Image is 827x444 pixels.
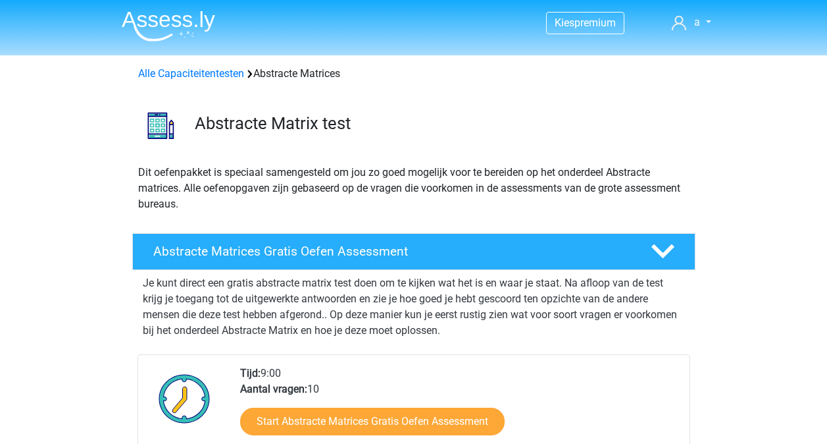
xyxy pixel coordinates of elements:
p: Dit oefenpakket is speciaal samengesteld om jou zo goed mogelijk voor te bereiden op het onderdee... [138,165,689,212]
div: Abstracte Matrices [133,66,695,82]
a: Start Abstracte Matrices Gratis Oefen Assessment [240,408,505,435]
img: Klok [151,366,218,431]
a: a [666,14,716,30]
span: premium [574,16,616,29]
span: Kies [555,16,574,29]
a: Alle Capaciteitentesten [138,67,244,80]
a: Abstracte Matrices Gratis Oefen Assessment [127,233,701,270]
b: Aantal vragen: [240,383,307,395]
img: Assessly [122,11,215,42]
h3: Abstracte Matrix test [195,113,685,134]
h4: Abstracte Matrices Gratis Oefen Assessment [153,244,630,259]
a: Kiespremium [547,14,624,32]
span: a [694,16,700,28]
p: Je kunt direct een gratis abstracte matrix test doen om te kijken wat het is en waar je staat. Na... [143,275,685,339]
img: abstracte matrices [133,97,189,153]
b: Tijd: [240,367,261,379]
